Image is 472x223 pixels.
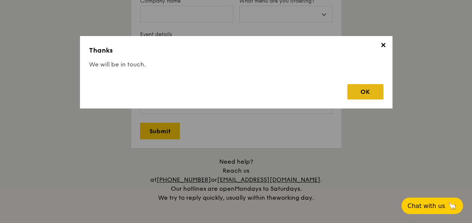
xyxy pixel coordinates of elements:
span: ✕ [378,41,389,52]
h3: Thanks [89,45,383,56]
span: 🦙 [448,202,457,210]
button: Chat with us🦙 [401,197,463,214]
h4: We will be in touch. [89,60,383,69]
div: OK [347,84,383,99]
span: Chat with us [407,202,445,209]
